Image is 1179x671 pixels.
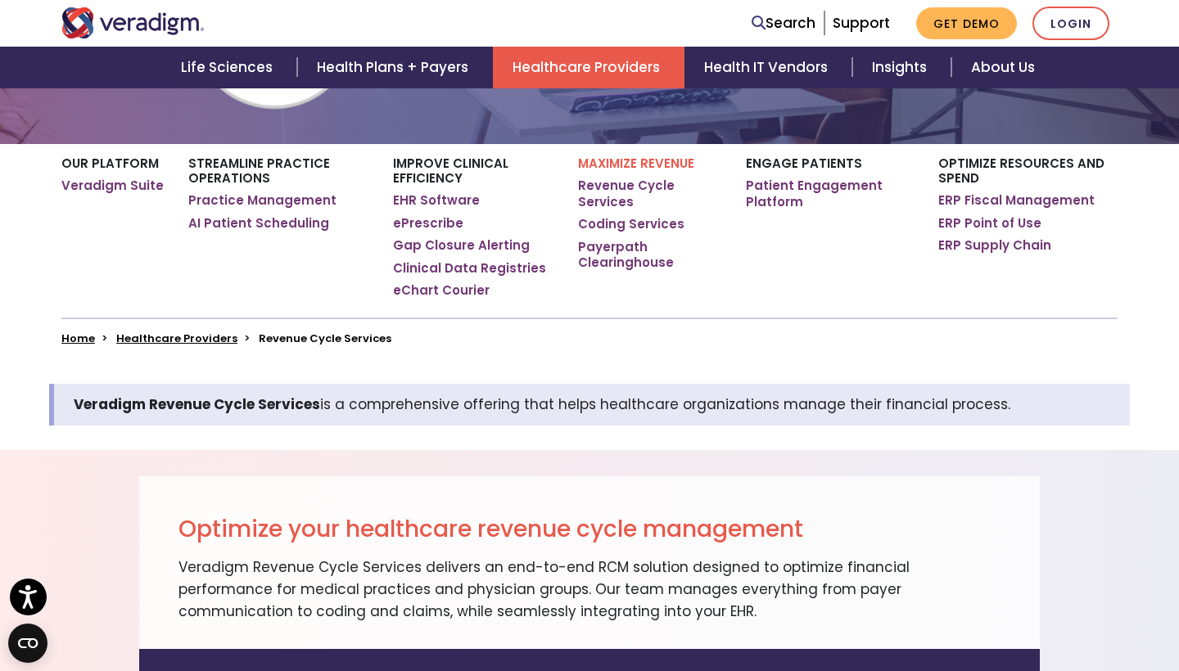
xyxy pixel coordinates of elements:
a: Get Demo [916,7,1017,39]
a: Search [752,12,815,34]
a: Life Sciences [161,47,297,88]
a: Healthcare Providers [493,47,684,88]
a: Healthcare Providers [116,331,237,346]
a: Insights [852,47,951,88]
a: Clinical Data Registries [393,260,546,277]
a: Gap Closure Alerting [393,237,530,254]
img: Veradigm logo [61,7,205,38]
strong: Veradigm Revenue Cycle Services [74,394,320,414]
h2: Optimize your healthcare revenue cycle management [178,516,1001,543]
a: Support [833,13,890,33]
a: Login [1032,7,1109,40]
a: Health IT Vendors [684,47,852,88]
span: is a comprehensive offering that helps healthcare organizations manage their financial process. [74,394,1010,414]
a: About Us [951,47,1055,88]
a: ERP Fiscal Management [938,192,1095,209]
a: Veradigm Suite [61,178,164,194]
a: Patient Engagement Platform [746,178,914,209]
a: Practice Management [188,192,337,209]
a: ePrescribe [393,215,463,232]
a: Coding Services [578,216,684,232]
a: Revenue Cycle Services [578,178,721,209]
a: AI Patient Scheduling [188,215,329,232]
a: ERP Supply Chain [938,237,1051,254]
iframe: Drift Chat Widget [865,553,1159,651]
p: Veradigm Revenue Cycle Services delivers an end-to-end RCM solution designed to optimize financia... [178,556,1001,624]
button: Open CMP widget [8,624,47,663]
a: ERP Point of Use [938,215,1041,232]
a: Home [61,331,95,346]
a: eChart Courier [393,282,490,299]
a: Payerpath Clearinghouse [578,239,721,271]
a: EHR Software [393,192,480,209]
a: Health Plans + Payers [297,47,493,88]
